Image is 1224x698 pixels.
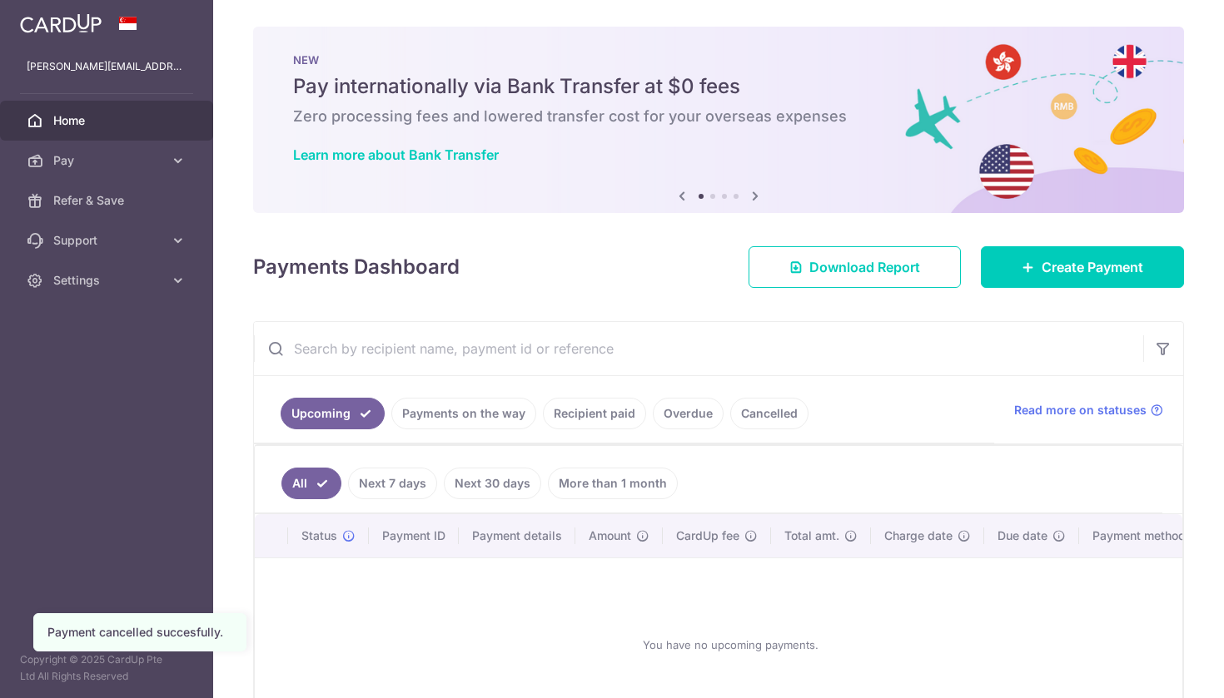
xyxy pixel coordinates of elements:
span: CardUp fee [676,527,739,544]
span: Settings [53,272,163,289]
div: Payment cancelled succesfully. [47,624,232,641]
a: Next 30 days [444,468,541,499]
a: Overdue [653,398,724,429]
input: Search by recipient name, payment id or reference [254,322,1143,375]
a: Recipient paid [543,398,646,429]
span: Pay [53,152,163,169]
span: Create Payment [1042,257,1143,277]
span: Read more on statuses [1014,402,1147,418]
span: Due date [998,527,1047,544]
span: Home [53,112,163,129]
a: All [281,468,341,499]
th: Payment ID [369,514,459,557]
a: Upcoming [281,398,385,429]
span: Status [301,527,337,544]
a: Payments on the way [391,398,536,429]
span: Amount [589,527,631,544]
a: Next 7 days [348,468,437,499]
a: More than 1 month [548,468,678,499]
span: Support [53,232,163,249]
span: Refer & Save [53,192,163,209]
img: CardUp [20,13,102,33]
th: Payment details [459,514,575,557]
p: NEW [293,53,1144,67]
a: Cancelled [730,398,809,429]
h4: Payments Dashboard [253,252,460,282]
span: Download Report [809,257,920,277]
th: Payment method [1079,514,1206,557]
h5: Pay internationally via Bank Transfer at $0 fees [293,73,1144,100]
span: Charge date [884,527,953,544]
p: [PERSON_NAME][EMAIL_ADDRESS][DOMAIN_NAME] [27,58,187,75]
img: Bank transfer banner [253,27,1184,213]
a: Read more on statuses [1014,402,1163,418]
span: Total amt. [784,527,839,544]
h6: Zero processing fees and lowered transfer cost for your overseas expenses [293,106,1144,126]
a: Learn more about Bank Transfer [293,146,499,163]
a: Download Report [749,246,961,288]
a: Create Payment [981,246,1184,288]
